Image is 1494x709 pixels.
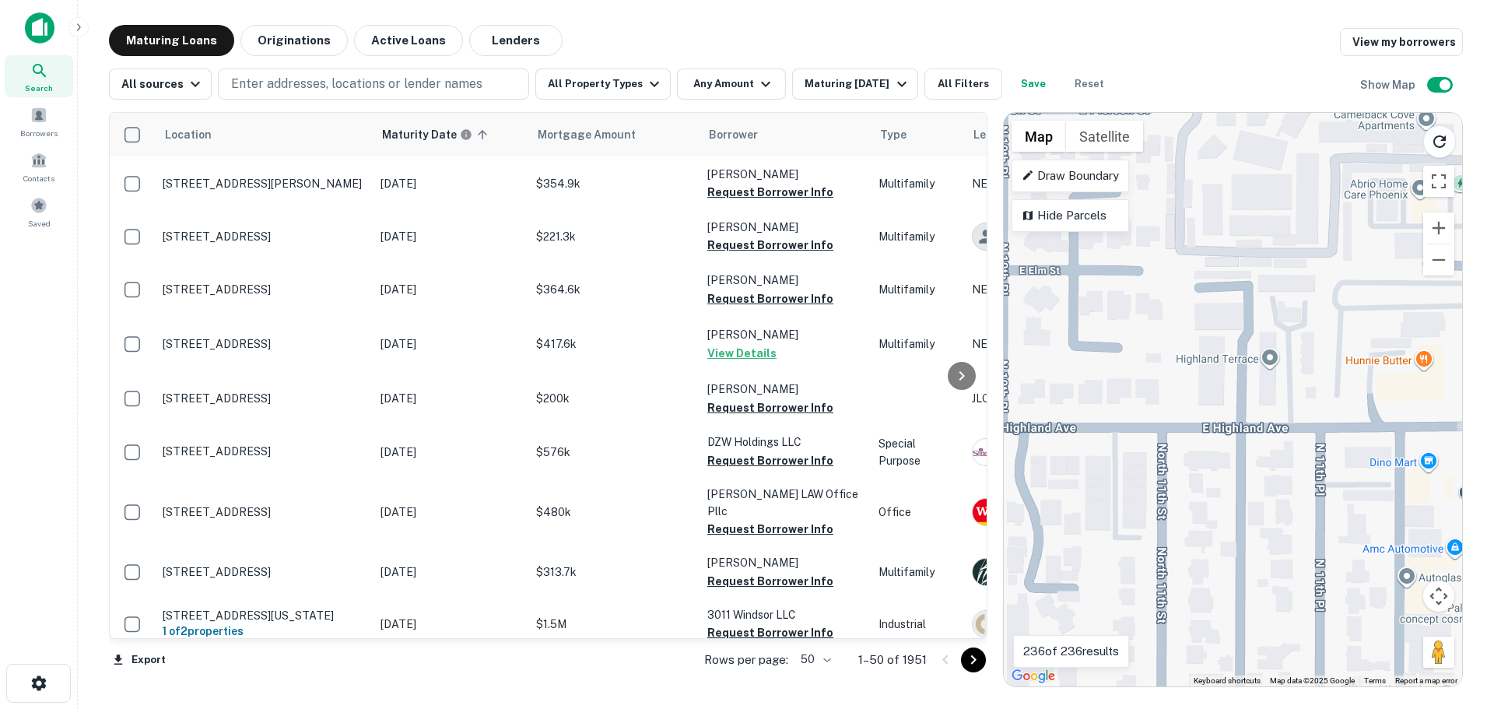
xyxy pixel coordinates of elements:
[382,126,493,143] span: Maturity dates displayed may be estimated. Please contact the lender for the most accurate maturi...
[109,648,170,672] button: Export
[538,125,656,144] span: Mortgage Amount
[25,12,54,44] img: capitalize-icon.png
[536,616,692,633] p: $1.5M
[1270,676,1355,685] span: Map data ©2025 Google
[536,444,692,461] p: $576k
[382,126,457,143] h6: Maturity Date
[707,166,863,183] p: [PERSON_NAME]
[1066,121,1143,152] button: Show satellite imagery
[381,335,521,353] p: [DATE]
[163,337,365,351] p: [STREET_ADDRESS]
[707,572,833,591] button: Request Borrower Info
[155,113,373,156] th: Location
[1064,68,1114,100] button: Reset
[25,82,53,94] span: Search
[704,651,788,669] p: Rows per page:
[879,504,956,521] p: Office
[794,648,833,671] div: 50
[163,609,365,623] p: [STREET_ADDRESS][US_STATE]
[1423,166,1454,197] button: Toggle fullscreen view
[528,113,700,156] th: Mortgage Amount
[707,398,833,417] button: Request Borrower Info
[163,565,365,579] p: [STREET_ADDRESS]
[1194,676,1261,686] button: Keyboard shortcuts
[1023,642,1119,661] p: 236 of 236 results
[707,433,863,451] p: DZW Holdings LLC
[879,335,956,353] p: Multifamily
[707,381,863,398] p: [PERSON_NAME]
[28,217,51,230] span: Saved
[677,68,786,100] button: Any Amount
[382,126,472,143] div: Maturity dates displayed may be estimated. Please contact the lender for the most accurate maturi...
[1008,68,1058,100] button: Save your search to get updates of matches that match your search criteria.
[805,75,910,93] div: Maturing [DATE]
[121,75,205,93] div: All sources
[163,177,365,191] p: [STREET_ADDRESS][PERSON_NAME]
[240,25,348,56] button: Originations
[709,125,758,144] span: Borrower
[1360,76,1418,93] h6: Show Map
[381,281,521,298] p: [DATE]
[163,623,365,640] h6: 1 of 2 properties
[5,146,73,188] a: Contacts
[707,520,833,539] button: Request Borrower Info
[858,651,927,669] p: 1–50 of 1951
[973,559,999,585] img: picture
[373,113,528,156] th: Maturity dates displayed may be estimated. Please contact the lender for the most accurate maturi...
[23,172,54,184] span: Contacts
[536,390,692,407] p: $200k
[5,55,73,97] a: Search
[879,563,956,581] p: Multifamily
[164,125,232,144] span: Location
[700,113,871,156] th: Borrower
[163,283,365,297] p: [STREET_ADDRESS]
[1022,167,1119,185] p: Draw Boundary
[1340,28,1463,56] a: View my borrowers
[20,127,58,139] span: Borrowers
[707,236,833,254] button: Request Borrower Info
[5,191,73,233] a: Saved
[707,219,863,236] p: [PERSON_NAME]
[536,228,692,245] p: $221.3k
[1423,212,1454,244] button: Zoom in
[1423,244,1454,276] button: Zoom out
[231,75,482,93] p: Enter addresses, locations or lender names
[381,175,521,192] p: [DATE]
[1364,676,1386,685] a: Terms (opens in new tab)
[707,344,777,363] button: View Details
[218,68,529,100] button: Enter addresses, locations or lender names
[707,326,863,343] p: [PERSON_NAME]
[961,648,986,672] button: Go to next page
[163,391,365,405] p: [STREET_ADDRESS]
[536,281,692,298] p: $364.6k
[707,554,863,571] p: [PERSON_NAME]
[707,272,863,289] p: [PERSON_NAME]
[163,230,365,244] p: [STREET_ADDRESS]
[109,68,212,100] button: All sources
[871,113,964,156] th: Type
[973,499,999,525] img: picture
[163,505,365,519] p: [STREET_ADDRESS]
[1423,581,1454,612] button: Map camera controls
[792,68,917,100] button: Maturing [DATE]
[1416,584,1494,659] iframe: Chat Widget
[5,100,73,142] div: Borrowers
[381,616,521,633] p: [DATE]
[879,281,956,298] p: Multifamily
[1008,666,1059,686] a: Open this area in Google Maps (opens a new window)
[707,290,833,308] button: Request Borrower Info
[1012,121,1066,152] button: Show street map
[109,25,234,56] button: Maturing Loans
[879,435,956,469] p: Special Purpose
[536,175,692,192] p: $354.9k
[381,390,521,407] p: [DATE]
[381,228,521,245] p: [DATE]
[1004,113,1462,686] div: 0 0
[880,125,907,144] span: Type
[924,68,1002,100] button: All Filters
[1022,206,1119,225] p: Hide Parcels
[163,444,365,458] p: [STREET_ADDRESS]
